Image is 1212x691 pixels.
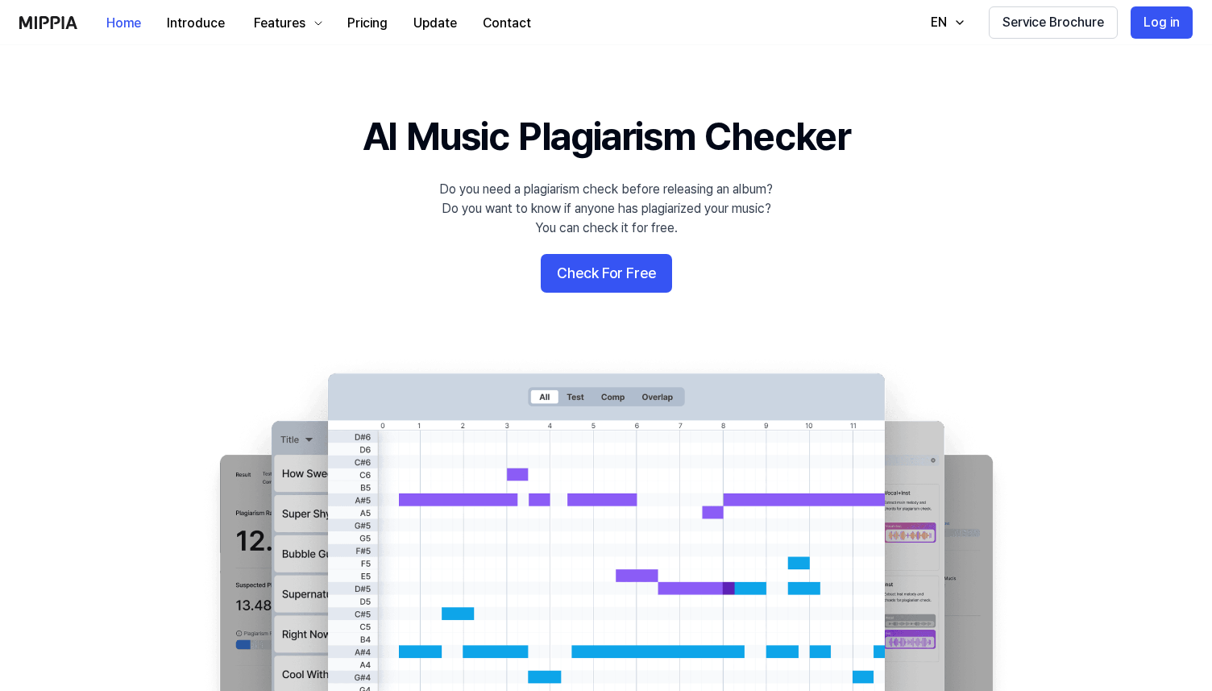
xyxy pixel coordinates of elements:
[19,16,77,29] img: logo
[154,7,238,40] button: Introduce
[93,7,154,40] button: Home
[915,6,976,39] button: EN
[439,180,773,238] div: Do you need a plagiarism check before releasing an album? Do you want to know if anyone has plagi...
[541,254,672,293] button: Check For Free
[928,13,950,32] div: EN
[334,7,401,40] button: Pricing
[238,7,334,40] button: Features
[93,1,154,45] a: Home
[1131,6,1193,39] button: Log in
[470,7,544,40] button: Contact
[363,110,850,164] h1: AI Music Plagiarism Checker
[401,1,470,45] a: Update
[401,7,470,40] button: Update
[989,6,1118,39] button: Service Brochure
[251,14,309,33] div: Features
